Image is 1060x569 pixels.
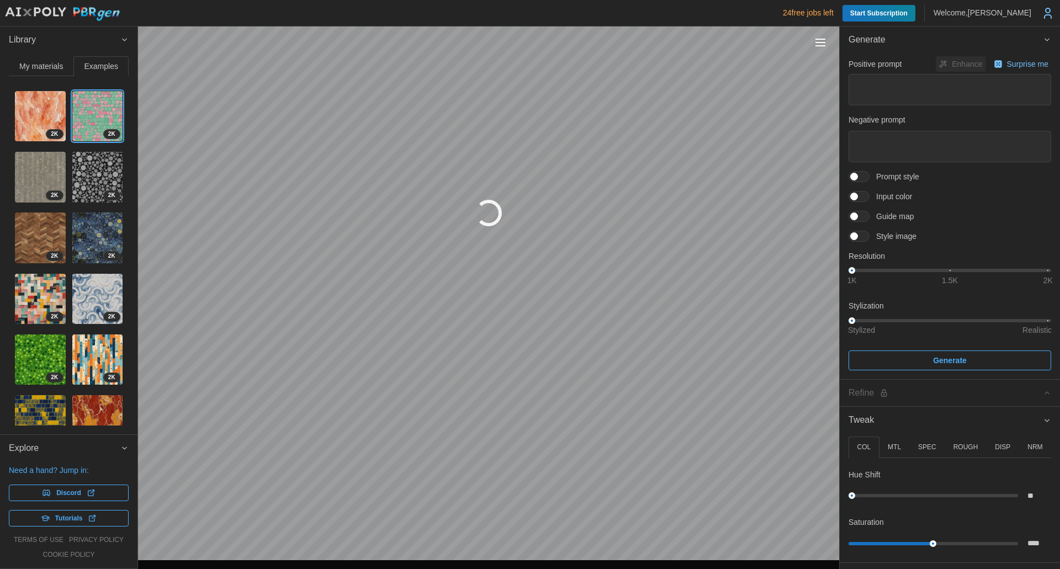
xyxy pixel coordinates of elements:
[4,7,120,22] img: AIxPoly PBRgen
[72,273,124,325] a: BaNnYycJ0fHhekiD6q2s2K
[9,435,120,462] span: Explore
[842,5,915,22] a: Start Subscription
[51,312,58,321] span: 2 K
[72,274,123,325] img: BaNnYycJ0fHhekiD6q2s
[1027,443,1042,452] p: NRM
[991,56,1051,72] button: Surprise me
[14,535,63,545] a: terms of use
[51,252,58,260] span: 2 K
[936,56,985,72] button: Enhance
[849,407,1043,434] span: Tweak
[72,334,123,385] img: E0WDekRgOSM6MXRuYTC4
[840,407,1060,434] button: Tweak
[72,91,123,142] img: A4Ip82XD3EJnSCKI0NXd
[849,469,881,480] p: Hue Shift
[108,373,115,382] span: 2 K
[870,191,912,202] span: Input color
[953,443,978,452] p: ROUGH
[55,510,83,526] span: Tutorials
[14,91,66,142] a: x8yfbN4GTchSu5dOOcil2K
[995,443,1010,452] p: DISP
[72,91,124,142] a: A4Ip82XD3EJnSCKI0NXd2K
[933,351,967,370] span: Generate
[15,152,66,203] img: xFUu4JYEYTMgrsbqNkuZ
[918,443,936,452] p: SPEC
[813,35,828,50] button: Toggle viewport controls
[108,191,115,200] span: 2 K
[870,231,916,242] span: Style image
[15,395,66,446] img: SqvTK9WxGY1p835nerRz
[51,130,58,139] span: 2 K
[783,7,834,18] p: 24 free jobs left
[15,212,66,263] img: xGfjer9ro03ZFYxz6oRE
[9,510,129,527] a: Tutorials
[51,373,58,382] span: 2 K
[72,151,124,203] a: rHikvvBoB3BgiCY53ZRV2K
[72,212,123,263] img: Hz2WzdisDSdMN9J5i1Bs
[14,151,66,203] a: xFUu4JYEYTMgrsbqNkuZ2K
[849,251,1051,262] p: Resolution
[108,130,115,139] span: 2 K
[9,465,129,476] p: Need a hand? Jump in:
[15,274,66,325] img: HoR2omZZLXJGORTLu1Xa
[857,443,871,452] p: COL
[840,54,1060,379] div: Generate
[1007,59,1051,70] p: Surprise me
[14,395,66,446] a: SqvTK9WxGY1p835nerRz2K
[849,59,902,70] p: Positive prompt
[934,7,1031,18] p: Welcome, [PERSON_NAME]
[72,212,124,264] a: Hz2WzdisDSdMN9J5i1Bs2K
[14,273,66,325] a: HoR2omZZLXJGORTLu1Xa2K
[56,485,81,501] span: Discord
[9,26,120,54] span: Library
[72,395,123,446] img: PtnkfkJ0rlOgzqPVzBbq
[14,334,66,386] a: JRFGPhhRt5Yj1BDkBmTq2K
[72,152,123,203] img: rHikvvBoB3BgiCY53ZRV
[19,62,63,70] span: My materials
[840,380,1060,407] button: Refine
[849,517,884,528] p: Saturation
[15,91,66,142] img: x8yfbN4GTchSu5dOOcil
[849,386,1043,400] div: Refine
[849,26,1043,54] span: Generate
[108,252,115,260] span: 2 K
[888,443,901,452] p: MTL
[43,550,94,560] a: cookie policy
[849,300,1051,311] p: Stylization
[9,485,129,501] a: Discord
[51,191,58,200] span: 2 K
[849,350,1051,370] button: Generate
[840,434,1060,562] div: Tweak
[14,212,66,264] a: xGfjer9ro03ZFYxz6oRE2K
[840,26,1060,54] button: Generate
[850,5,908,22] span: Start Subscription
[849,114,1051,125] p: Negative prompt
[870,171,919,182] span: Prompt style
[952,59,984,70] p: Enhance
[84,62,118,70] span: Examples
[108,312,115,321] span: 2 K
[72,395,124,446] a: PtnkfkJ0rlOgzqPVzBbq2K
[15,334,66,385] img: JRFGPhhRt5Yj1BDkBmTq
[870,211,914,222] span: Guide map
[72,334,124,386] a: E0WDekRgOSM6MXRuYTC42K
[69,535,124,545] a: privacy policy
